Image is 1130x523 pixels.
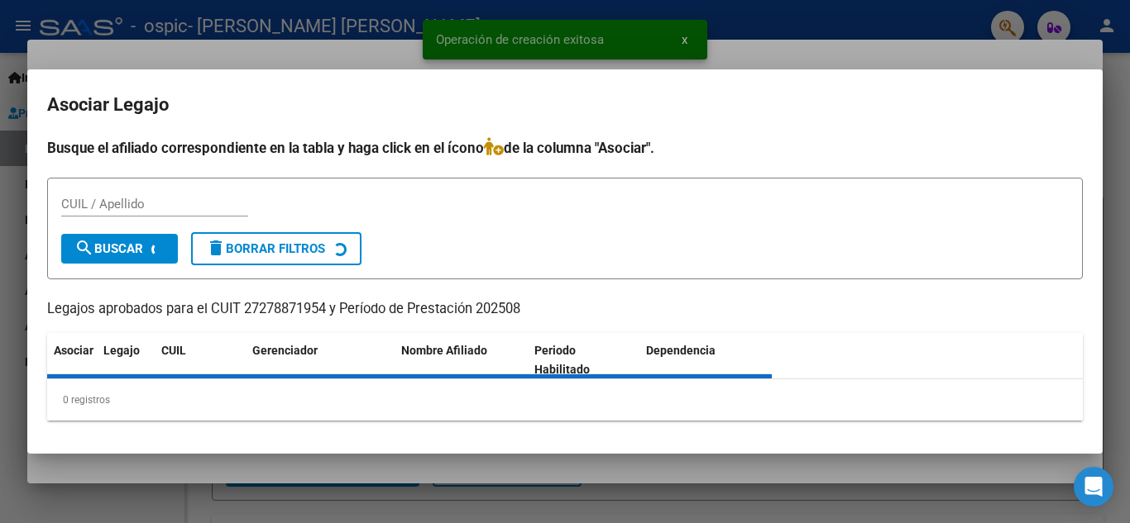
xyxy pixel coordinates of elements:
[74,238,94,258] mat-icon: search
[103,344,140,357] span: Legajo
[161,344,186,357] span: CUIL
[395,333,528,387] datatable-header-cell: Nombre Afiliado
[206,238,226,258] mat-icon: delete
[47,379,1083,421] div: 0 registros
[47,89,1083,121] h2: Asociar Legajo
[639,333,773,387] datatable-header-cell: Dependencia
[534,344,590,376] span: Periodo Habilitado
[47,299,1083,320] p: Legajos aprobados para el CUIT 27278871954 y Período de Prestación 202508
[47,137,1083,159] h4: Busque el afiliado correspondiente en la tabla y haga click en el ícono de la columna "Asociar".
[61,234,178,264] button: Buscar
[252,344,318,357] span: Gerenciador
[47,333,97,387] datatable-header-cell: Asociar
[401,344,487,357] span: Nombre Afiliado
[1074,467,1113,506] div: Open Intercom Messenger
[74,241,143,256] span: Buscar
[191,232,362,265] button: Borrar Filtros
[246,333,395,387] datatable-header-cell: Gerenciador
[97,333,155,387] datatable-header-cell: Legajo
[528,333,639,387] datatable-header-cell: Periodo Habilitado
[155,333,246,387] datatable-header-cell: CUIL
[206,241,325,256] span: Borrar Filtros
[646,344,716,357] span: Dependencia
[54,344,93,357] span: Asociar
